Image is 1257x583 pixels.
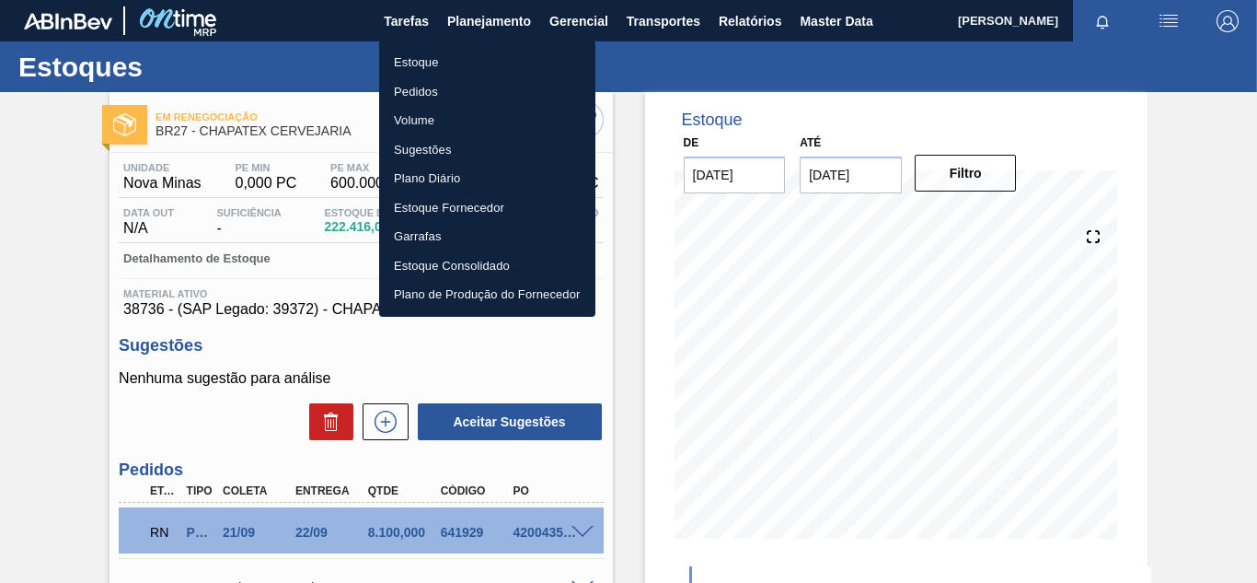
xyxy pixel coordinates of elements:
a: Estoque Fornecedor [379,193,595,223]
a: Garrafas [379,222,595,251]
a: Volume [379,106,595,135]
a: Pedidos [379,77,595,107]
a: Estoque Consolidado [379,251,595,281]
a: Estoque [379,48,595,77]
a: Sugestões [379,135,595,165]
a: Plano de Produção do Fornecedor [379,280,595,309]
a: Plano Diário [379,164,595,193]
